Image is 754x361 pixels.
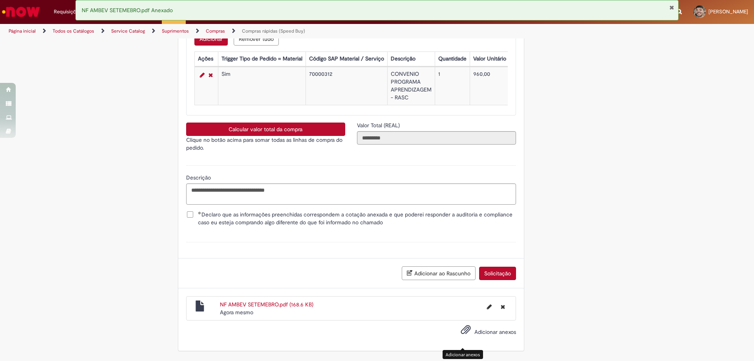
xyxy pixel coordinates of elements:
[387,67,435,105] td: CONVENIO PROGRAMA APRENDIZAGEM - RASC
[479,267,516,280] button: Solicitação
[669,4,674,11] button: Fechar Notificação
[306,67,387,105] td: 70000312
[220,309,253,316] span: Agora mesmo
[708,8,748,15] span: [PERSON_NAME]
[194,32,228,46] button: Add a row for Lista de Itens
[218,52,306,66] th: Trigger Tipo de Pedido = Material
[482,301,496,313] button: Editar nome de arquivo NF AMBEV SETEMEBRO.pdf
[186,183,516,205] textarea: Descrição
[496,301,510,313] button: Excluir NF AMBEV SETEMEBRO.pdf
[9,28,36,34] a: Página inicial
[357,122,401,129] span: Somente leitura - Valor Total (REAL)
[1,4,41,20] img: ServiceNow
[198,70,207,80] a: Editar Linha 1
[198,211,201,214] span: Obrigatório Preenchido
[6,24,497,38] ul: Trilhas de página
[206,28,225,34] a: Compras
[54,8,81,16] span: Requisições
[111,28,145,34] a: Service Catalog
[470,52,509,66] th: Valor Unitário
[162,28,189,34] a: Suprimentos
[242,28,305,34] a: Compras rápidas (Speed Buy)
[470,67,509,105] td: 960,00
[186,136,345,152] p: Clique no botão acima para somar todas as linhas de compra do pedido.
[459,323,473,341] button: Adicionar anexos
[357,131,516,145] input: Valor Total (REAL)
[53,28,94,34] a: Todos os Catálogos
[198,211,516,226] span: Declaro que as informações preenchidas correspondem a cotação anexada e que poderei responder a a...
[306,52,387,66] th: Código SAP Material / Serviço
[435,52,470,66] th: Quantidade
[82,7,173,14] span: NF AMBEV SETEMEBRO.pdf Anexado
[220,301,313,308] a: NF AMBEV SETEMEBRO.pdf (168.6 KB)
[218,67,306,105] td: Sim
[186,174,212,181] span: Descrição
[435,67,470,105] td: 1
[186,123,345,136] button: Calcular valor total da compra
[194,52,218,66] th: Ações
[387,52,435,66] th: Descrição
[443,350,483,359] div: Adicionar anexos
[357,121,401,129] label: Somente leitura - Valor Total (REAL)
[402,266,476,280] button: Adicionar ao Rascunho
[474,328,516,335] span: Adicionar anexos
[207,70,215,80] a: Remover linha 1
[234,32,279,46] button: Remove all rows for Lista de Itens
[220,309,253,316] time: 30/09/2025 08:27:32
